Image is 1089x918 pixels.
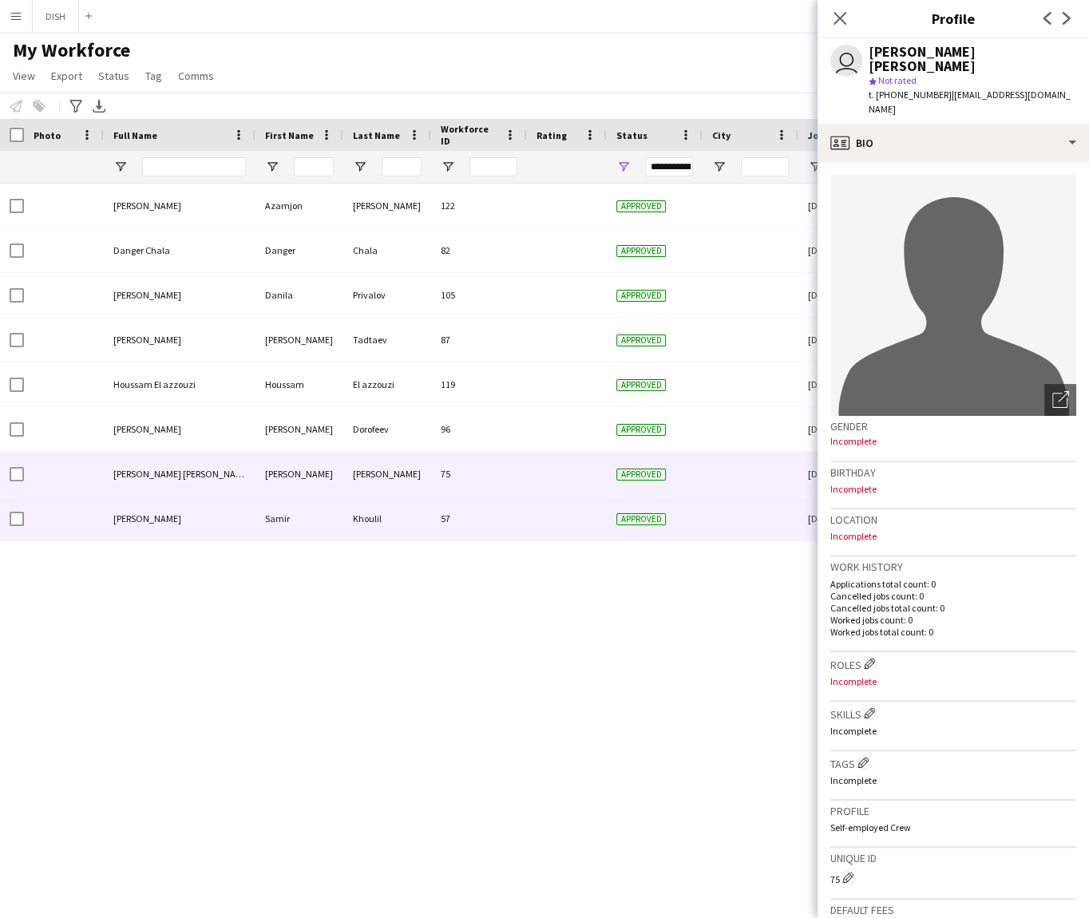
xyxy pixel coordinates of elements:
input: First Name Filter Input [294,157,334,176]
div: [PERSON_NAME] [255,407,343,451]
span: [PERSON_NAME] [PERSON_NAME] [113,468,251,480]
a: Comms [172,65,220,86]
span: [PERSON_NAME] [113,289,181,301]
div: [DATE] [798,228,894,272]
h3: Birthday [830,465,1076,480]
span: Last Name [353,129,400,141]
button: Open Filter Menu [441,160,455,174]
span: Approved [616,424,666,436]
span: Approved [616,200,666,212]
span: Full Name [113,129,157,141]
span: Approved [616,379,666,391]
div: [DATE] [798,407,894,451]
span: Photo [34,129,61,141]
app-action-btn: Export XLSX [89,97,109,116]
span: Joined [808,129,839,141]
span: t. [PHONE_NUMBER] [869,89,952,101]
span: Status [98,69,129,83]
div: [PERSON_NAME] [343,184,431,228]
span: [PERSON_NAME] [113,334,181,346]
span: Houssam El azzouzi [113,378,196,390]
a: View [6,65,42,86]
div: Danila [255,273,343,317]
button: Open Filter Menu [265,160,279,174]
span: My Workforce [13,38,130,62]
h3: Tags [830,754,1076,771]
button: Open Filter Menu [353,160,367,174]
span: [PERSON_NAME] [113,512,181,524]
span: Approved [616,245,666,257]
span: City [712,129,731,141]
p: Self-employed Crew [830,821,1076,833]
h3: Location [830,512,1076,527]
h3: Work history [830,560,1076,574]
input: Full Name Filter Input [142,157,246,176]
span: | [EMAIL_ADDRESS][DOMAIN_NAME] [869,89,1071,115]
app-action-btn: Advanced filters [66,97,85,116]
div: Samir [255,497,343,540]
input: Workforce ID Filter Input [469,157,517,176]
p: Incomplete [830,483,1076,495]
div: [DATE] [798,362,894,406]
div: Tadtaev [343,318,431,362]
span: Export [51,69,82,83]
div: Chala [343,228,431,272]
h3: Default fees [830,903,1076,917]
a: Tag [139,65,168,86]
span: View [13,69,35,83]
span: Rating [537,129,567,141]
div: El azzouzi [343,362,431,406]
p: Applications total count: 0 [830,578,1076,590]
button: Open Filter Menu [712,160,727,174]
div: [DATE] [798,184,894,228]
div: Open photos pop-in [1044,384,1076,416]
span: [PERSON_NAME] [113,200,181,212]
span: Approved [616,513,666,525]
div: 96 [431,407,527,451]
p: Incomplete [830,725,1076,737]
h3: Roles [830,655,1076,672]
p: Incomplete [830,774,1076,786]
div: 105 [431,273,527,317]
div: [PERSON_NAME] [255,452,343,496]
div: [PERSON_NAME] [PERSON_NAME] [869,45,1076,73]
span: Not rated [878,74,917,86]
span: Status [616,129,647,141]
span: Tag [145,69,162,83]
span: Approved [616,334,666,346]
div: Dorofeev [343,407,431,451]
div: Bio [818,124,1089,162]
h3: Profile [818,8,1089,29]
p: Worked jobs count: 0 [830,614,1076,626]
div: Privalov [343,273,431,317]
div: 82 [431,228,527,272]
button: Open Filter Menu [808,160,822,174]
div: Azamjon [255,184,343,228]
div: [DATE] [798,497,894,540]
button: Open Filter Menu [616,160,631,174]
span: Approved [616,290,666,302]
p: Cancelled jobs count: 0 [830,590,1076,602]
input: City Filter Input [741,157,789,176]
p: Incomplete [830,530,1076,542]
span: First Name [265,129,314,141]
input: Last Name Filter Input [382,157,422,176]
p: Worked jobs total count: 0 [830,626,1076,638]
span: Approved [616,469,666,481]
div: [DATE] [798,273,894,317]
div: 57 [431,497,527,540]
h3: Profile [830,804,1076,818]
div: [DATE] [798,452,894,496]
div: Danger [255,228,343,272]
button: DISH [33,1,79,32]
div: [PERSON_NAME] [255,318,343,362]
div: [DATE] [798,318,894,362]
div: 75 [431,452,527,496]
div: 122 [431,184,527,228]
span: Comms [178,69,214,83]
h3: Gender [830,419,1076,433]
p: Cancelled jobs total count: 0 [830,602,1076,614]
span: Danger Chala [113,244,170,256]
h3: Skills [830,705,1076,722]
span: [PERSON_NAME] [113,423,181,435]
